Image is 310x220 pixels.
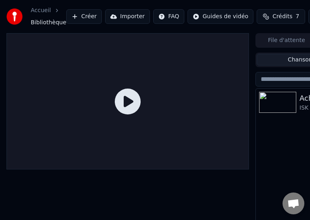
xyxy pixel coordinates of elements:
button: Créer [66,9,102,24]
button: Importer [105,9,150,24]
nav: breadcrumb [31,6,66,27]
button: FAQ [153,9,184,24]
span: Bibliothèque [31,19,66,27]
a: Accueil [31,6,51,15]
span: 7 [296,13,299,21]
img: youka [6,8,23,25]
span: Crédits [272,13,292,21]
div: Ouvrir le chat [283,192,304,214]
button: Guides de vidéo [188,9,253,24]
button: Crédits7 [257,9,305,24]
